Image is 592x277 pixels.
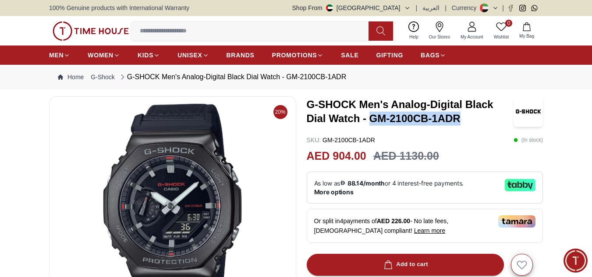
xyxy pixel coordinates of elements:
[457,34,487,40] span: My Account
[416,4,418,12] span: |
[117,172,139,178] span: 03:21 PM
[341,47,358,63] a: SALE
[505,20,512,27] span: 0
[118,72,346,82] div: G-SHOCK Men's Analog-Digital Black Dial Watch - GM-2100CB-1ADR
[422,4,440,12] button: العربية
[9,117,173,126] div: Time House Support
[2,190,173,234] textarea: We are here to help you
[514,96,543,127] img: G-SHOCK Men's Analog-Digital Black Dial Watch - GM-2100CB-1ADR
[91,73,114,81] a: G-Shock
[27,8,42,23] img: Profile picture of Time House Support
[452,4,480,12] div: Currency
[307,254,504,276] button: Add to cart
[307,98,514,126] h3: G-SHOCK Men's Analog-Digital Black Dial Watch - GM-2100CB-1ADR
[177,51,202,60] span: UNISEX
[490,34,512,40] span: Wishlist
[489,20,514,42] a: 0Wishlist
[376,51,403,60] span: GIFTING
[564,249,588,273] div: Chat Widget
[424,20,455,42] a: Our Stores
[292,4,411,12] button: Shop From[GEOGRAPHIC_DATA]
[531,5,538,11] a: Whatsapp
[227,51,255,60] span: BRANDS
[50,134,58,143] em: Blush
[498,215,535,228] img: Tamara
[376,47,403,63] a: GIFTING
[514,136,543,144] p: ( In stock )
[7,7,24,24] em: Back
[49,47,70,63] a: MEN
[425,34,454,40] span: Our Stores
[421,47,446,63] a: BAGS
[272,47,324,63] a: PROMOTIONS
[307,136,375,144] p: GM-2100CB-1ADR
[58,73,84,81] a: Home
[307,148,366,165] h2: AED 904.00
[514,21,539,41] button: My Bag
[382,259,428,270] div: Add to cart
[373,148,439,165] h3: AED 1130.00
[404,20,424,42] a: Help
[138,51,153,60] span: KIDS
[273,105,287,119] span: 20%
[414,227,446,234] span: Learn more
[88,47,120,63] a: WOMEN
[227,47,255,63] a: BRANDS
[445,4,447,12] span: |
[502,4,504,12] span: |
[46,11,146,20] div: Time House Support
[49,65,543,89] nav: Breadcrumb
[177,47,209,63] a: UNISEX
[341,51,358,60] span: SALE
[519,5,526,11] a: Instagram
[138,47,160,63] a: KIDS
[272,51,317,60] span: PROMOTIONS
[15,135,131,175] span: Hey there! Need help finding the perfect watch? I'm here if you have any questions or need a quic...
[307,137,321,144] span: SKU :
[421,51,440,60] span: BAGS
[53,21,129,41] img: ...
[307,209,543,243] div: Or split in 4 payments of - No late fees, [DEMOGRAPHIC_DATA] compliant!
[516,33,538,39] span: My Bag
[88,51,113,60] span: WOMEN
[377,217,410,224] span: AED 226.00
[406,34,422,40] span: Help
[49,4,189,12] span: 100% Genuine products with International Warranty
[326,4,333,11] img: United Arab Emirates
[507,5,514,11] a: Facebook
[49,51,64,60] span: MEN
